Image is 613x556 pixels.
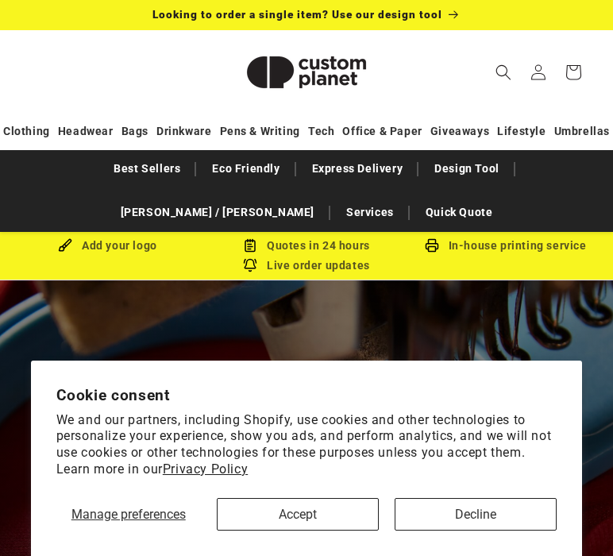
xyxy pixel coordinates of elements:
[8,256,605,276] div: Live order updates
[58,238,72,253] img: Brush Icon
[554,118,610,145] a: Umbrellas
[406,236,605,256] div: In-house printing service
[58,118,114,145] a: Headwear
[243,238,257,253] img: Order Updates Icon
[227,37,386,108] img: Custom Planet
[113,199,322,226] a: [PERSON_NAME] / [PERSON_NAME]
[71,507,186,522] span: Manage preferences
[217,498,379,531] button: Accept
[243,258,257,272] img: Order updates
[486,55,521,90] summary: Search
[3,118,50,145] a: Clothing
[222,30,392,114] a: Custom Planet
[497,118,546,145] a: Lifestyle
[220,118,300,145] a: Pens & Writing
[8,236,207,256] div: Add your logo
[425,238,439,253] img: In-house printing
[342,118,422,145] a: Office & Paper
[56,498,201,531] button: Manage preferences
[56,412,557,478] p: We and our partners, including Shopify, use cookies and other technologies to personalize your ex...
[308,118,334,145] a: Tech
[304,155,411,183] a: Express Delivery
[106,155,188,183] a: Best Sellers
[338,199,402,226] a: Services
[430,118,489,145] a: Giveaways
[426,155,507,183] a: Design Tool
[121,118,148,145] a: Bags
[156,118,211,145] a: Drinkware
[418,199,501,226] a: Quick Quote
[152,8,442,21] span: Looking to order a single item? Use our design tool
[395,498,557,531] button: Decline
[207,236,407,256] div: Quotes in 24 hours
[56,386,557,404] h2: Cookie consent
[204,155,287,183] a: Eco Friendly
[163,461,248,477] a: Privacy Policy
